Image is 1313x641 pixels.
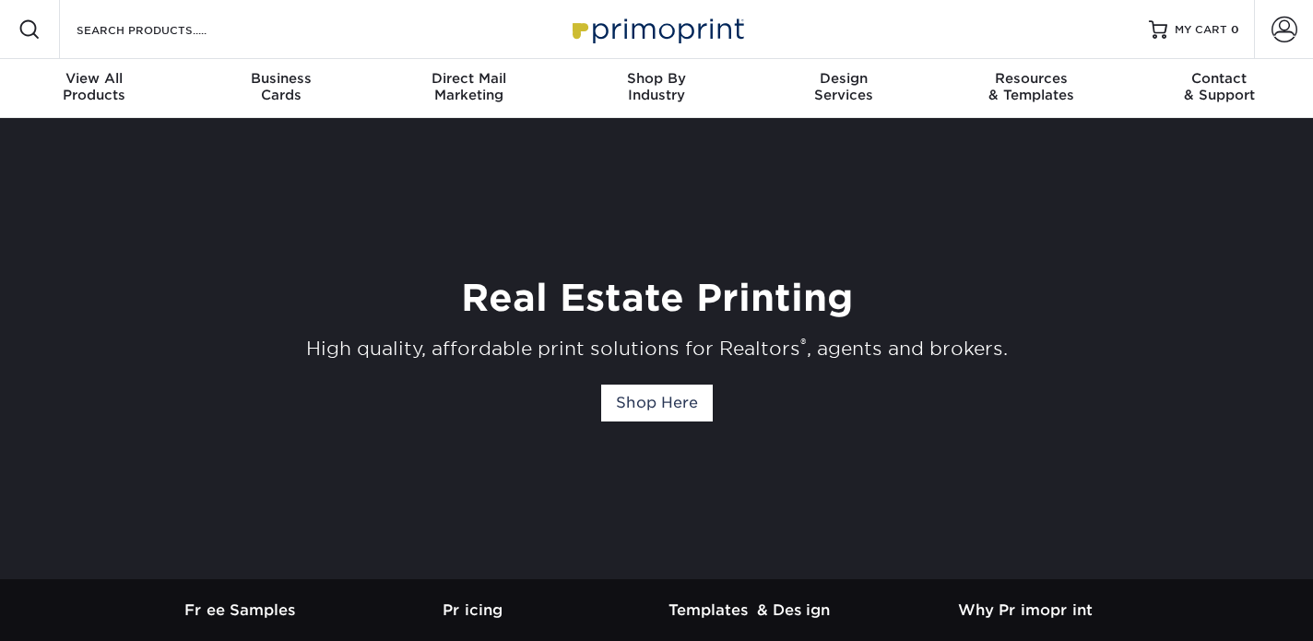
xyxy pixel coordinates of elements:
a: Shop Here [601,385,713,421]
span: 0 [1231,23,1239,36]
div: & Templates [938,70,1125,103]
span: Contact [1126,70,1313,87]
a: Pricing [334,579,610,641]
a: Why Primoprint [887,579,1164,641]
h1: Real Estate Printing [111,276,1202,320]
div: Marketing [375,70,562,103]
span: Business [187,70,374,87]
a: Templates & Design [610,579,887,641]
a: Contact& Support [1126,59,1313,118]
span: Direct Mail [375,70,562,87]
h3: Free Samples [149,601,334,619]
a: Free Samples [149,579,334,641]
a: DesignServices [751,59,938,118]
div: Cards [187,70,374,103]
h3: Pricing [334,601,610,619]
a: Resources& Templates [938,59,1125,118]
input: SEARCH PRODUCTS..... [75,18,254,41]
span: Design [751,70,938,87]
div: Industry [562,70,750,103]
div: Services [751,70,938,103]
div: High quality, affordable print solutions for Realtors , agents and brokers. [111,335,1202,362]
span: Resources [938,70,1125,87]
a: Direct MailMarketing [375,59,562,118]
span: Shop By [562,70,750,87]
img: Primoprint [564,9,749,49]
a: BusinessCards [187,59,374,118]
a: Shop ByIndustry [562,59,750,118]
h3: Why Primoprint [887,601,1164,619]
sup: ® [800,336,807,352]
h3: Templates & Design [610,601,887,619]
div: & Support [1126,70,1313,103]
span: MY CART [1175,22,1227,38]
